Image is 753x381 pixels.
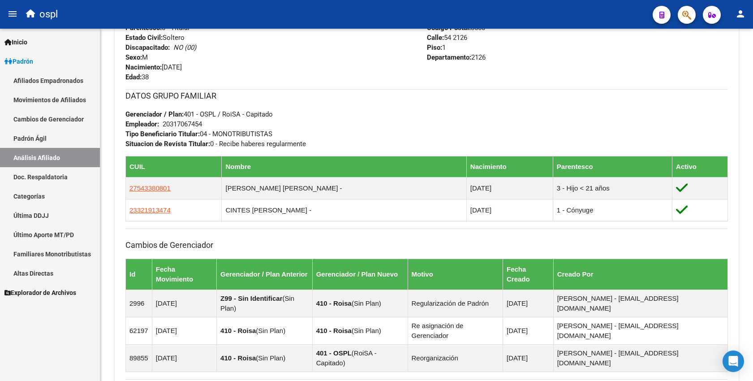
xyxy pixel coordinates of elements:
[125,53,148,61] span: M
[312,344,408,372] td: ( )
[125,53,142,61] strong: Sexo:
[222,156,466,177] th: Nombre
[503,344,553,372] td: [DATE]
[258,354,283,362] span: Sin Plan
[4,37,27,47] span: Inicio
[354,327,379,334] span: Sin Plan
[553,259,727,290] th: Creado Por
[427,53,486,61] span: 2126
[672,156,728,177] th: Activo
[152,344,216,372] td: [DATE]
[427,24,471,32] strong: Código Postal:
[125,73,149,81] span: 38
[427,43,446,52] span: 1
[125,130,200,138] strong: Tipo Beneficiario Titular:
[39,4,58,24] span: ospl
[316,327,352,334] strong: 410 - Roisa
[503,317,553,344] td: [DATE]
[316,299,352,307] strong: 410 - Roisa
[152,290,216,317] td: [DATE]
[7,9,18,19] mat-icon: menu
[220,327,256,334] strong: 410 - Roisa
[163,119,202,129] div: 20317067454
[217,259,313,290] th: Gerenciador / Plan Anterior
[217,344,313,372] td: ( )
[503,259,553,290] th: Fecha Creado
[125,24,190,32] span: 0 - Titular
[125,63,182,71] span: [DATE]
[125,63,162,71] strong: Nacimiento:
[466,177,553,199] td: [DATE]
[125,140,210,148] strong: Situacion de Revista Titular:
[553,317,727,344] td: [PERSON_NAME] - [EMAIL_ADDRESS][DOMAIN_NAME]
[408,317,503,344] td: Re asignación de Gerenciador
[723,351,744,372] div: Open Intercom Messenger
[427,34,467,42] span: 54 2126
[427,34,444,42] strong: Calle:
[217,290,313,317] td: ( )
[258,327,283,334] span: Sin Plan
[125,130,272,138] span: 04 - MONOTRIBUTISTAS
[220,354,256,362] strong: 410 - Roisa
[125,110,273,118] span: 401 - OSPL / RoiSA - Capitado
[553,156,672,177] th: Parentesco
[553,177,672,199] td: 3 - Hijo < 21 años
[220,294,294,312] span: Sin Plan
[129,206,171,214] span: 23321913474
[316,349,377,367] span: RoiSA - Capitado
[125,24,162,32] strong: Parentesco:
[316,349,352,357] strong: 401 - OSPL
[408,290,503,317] td: Regularización de Padrón
[735,9,746,19] mat-icon: person
[553,344,727,372] td: [PERSON_NAME] - [EMAIL_ADDRESS][DOMAIN_NAME]
[152,317,216,344] td: [DATE]
[503,290,553,317] td: [DATE]
[125,34,163,42] strong: Estado Civil:
[220,294,282,302] strong: Z99 - Sin Identificar
[427,43,442,52] strong: Piso:
[126,156,222,177] th: CUIL
[4,56,33,66] span: Padrón
[222,177,466,199] td: [PERSON_NAME] [PERSON_NAME] -
[126,259,152,290] th: Id
[408,259,503,290] th: Motivo
[126,317,152,344] td: 62197
[125,120,159,128] strong: Empleador:
[553,199,672,221] td: 1 - Cónyuge
[125,110,184,118] strong: Gerenciador / Plan:
[125,43,170,52] strong: Discapacitado:
[217,317,313,344] td: ( )
[4,288,76,298] span: Explorador de Archivos
[125,34,185,42] span: Soltero
[125,90,728,102] h3: DATOS GRUPO FAMILIAR
[129,184,171,192] span: 27543380801
[126,290,152,317] td: 2996
[427,53,471,61] strong: Departamento:
[312,290,408,317] td: ( )
[312,317,408,344] td: ( )
[466,156,553,177] th: Nacimiento
[222,199,466,221] td: CINTES [PERSON_NAME] -
[152,259,216,290] th: Fecha Movimiento
[125,239,728,251] h3: Cambios de Gerenciador
[126,344,152,372] td: 89855
[125,140,306,148] span: 0 - Recibe haberes regularmente
[173,43,196,52] i: NO (00)
[408,344,503,372] td: Reorganización
[125,73,142,81] strong: Edad:
[553,290,727,317] td: [PERSON_NAME] - [EMAIL_ADDRESS][DOMAIN_NAME]
[312,259,408,290] th: Gerenciador / Plan Nuevo
[427,24,485,32] span: 3560
[466,199,553,221] td: [DATE]
[354,299,379,307] span: Sin Plan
